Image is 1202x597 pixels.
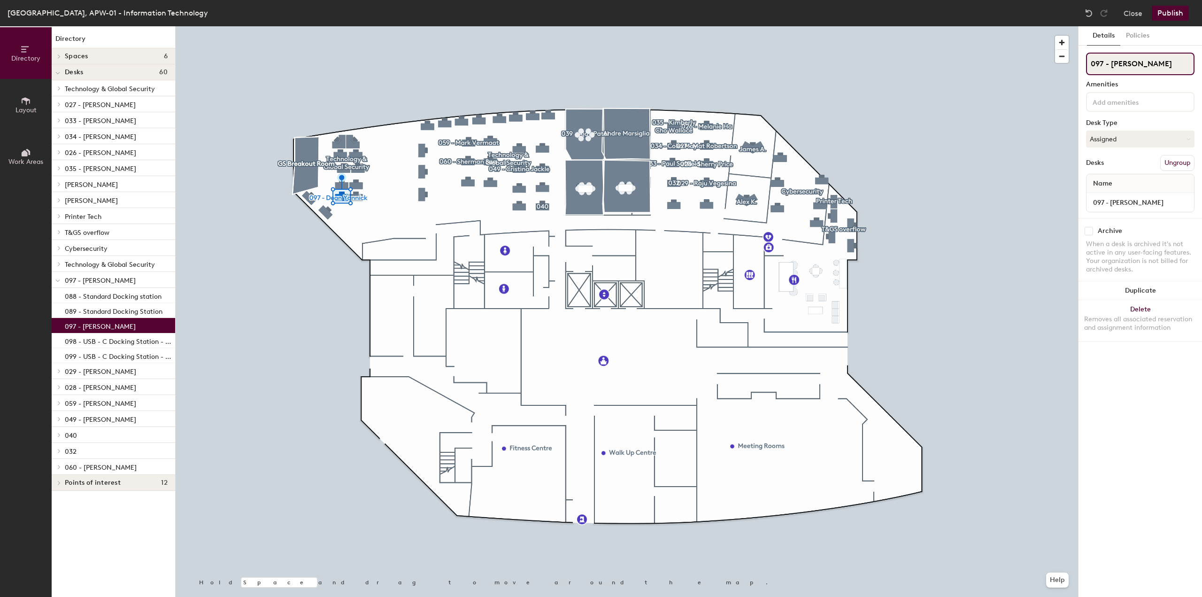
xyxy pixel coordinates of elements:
div: Desk Type [1086,119,1194,127]
span: 032 [65,448,77,456]
span: 026 - [PERSON_NAME] [65,149,136,157]
span: Work Areas [8,158,43,166]
span: 059 - [PERSON_NAME] [65,400,136,408]
button: Policies [1120,26,1155,46]
span: T&GS overflow [65,229,109,237]
div: [GEOGRAPHIC_DATA], APW-01 - Information Technology [8,7,208,19]
p: 088 - Standard Docking station [65,290,162,301]
span: 6 [164,53,168,60]
button: DeleteRemoves all associated reservation and assignment information [1079,300,1202,341]
span: 035 - [PERSON_NAME] [65,165,136,173]
span: Points of interest [65,479,121,487]
span: Directory [11,54,40,62]
span: Layout [15,106,37,114]
div: Desks [1086,159,1104,167]
img: Undo [1084,8,1094,18]
input: Unnamed desk [1088,196,1192,209]
input: Add amenities [1091,96,1175,107]
span: Technology & Global Security [65,261,155,269]
button: Assigned [1086,131,1194,147]
button: Duplicate [1079,281,1202,300]
div: Removes all associated reservation and assignment information [1084,315,1196,332]
span: 029 - [PERSON_NAME] [65,368,136,376]
span: 097 - [PERSON_NAME] [65,277,136,285]
span: Cybersecurity [65,245,108,253]
span: [PERSON_NAME] [65,197,118,205]
p: 099 - USB - C Docking Station - no keyboard or mouse [65,350,173,361]
div: When a desk is archived it's not active in any user-facing features. Your organization is not bil... [1086,240,1194,274]
span: 060 - [PERSON_NAME] [65,464,137,472]
span: Printer Tech [65,213,101,221]
button: Help [1046,573,1069,588]
span: 033 - [PERSON_NAME] [65,117,136,125]
span: 034 - [PERSON_NAME] [65,133,136,141]
span: 028 - [PERSON_NAME] [65,384,136,392]
div: Amenities [1086,81,1194,88]
button: Ungroup [1160,155,1194,171]
h1: Directory [52,34,175,48]
img: Redo [1099,8,1109,18]
p: 097 - [PERSON_NAME] [65,320,136,331]
span: 12 [161,479,168,487]
button: Details [1087,26,1120,46]
button: Close [1124,6,1142,21]
span: 049 - [PERSON_NAME] [65,416,136,424]
span: Desks [65,69,83,76]
span: 60 [159,69,168,76]
span: Technology & Global Security [65,85,155,93]
span: [PERSON_NAME] [65,181,118,189]
div: Archive [1098,227,1122,235]
span: 027 - [PERSON_NAME] [65,101,136,109]
p: 089 - Standard Docking Station [65,305,162,316]
span: Spaces [65,53,88,60]
button: Publish [1152,6,1189,21]
p: 098 - USB - C Docking Station - keyboard or mouse [65,335,173,346]
span: 040 [65,432,77,440]
span: Name [1088,175,1117,192]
